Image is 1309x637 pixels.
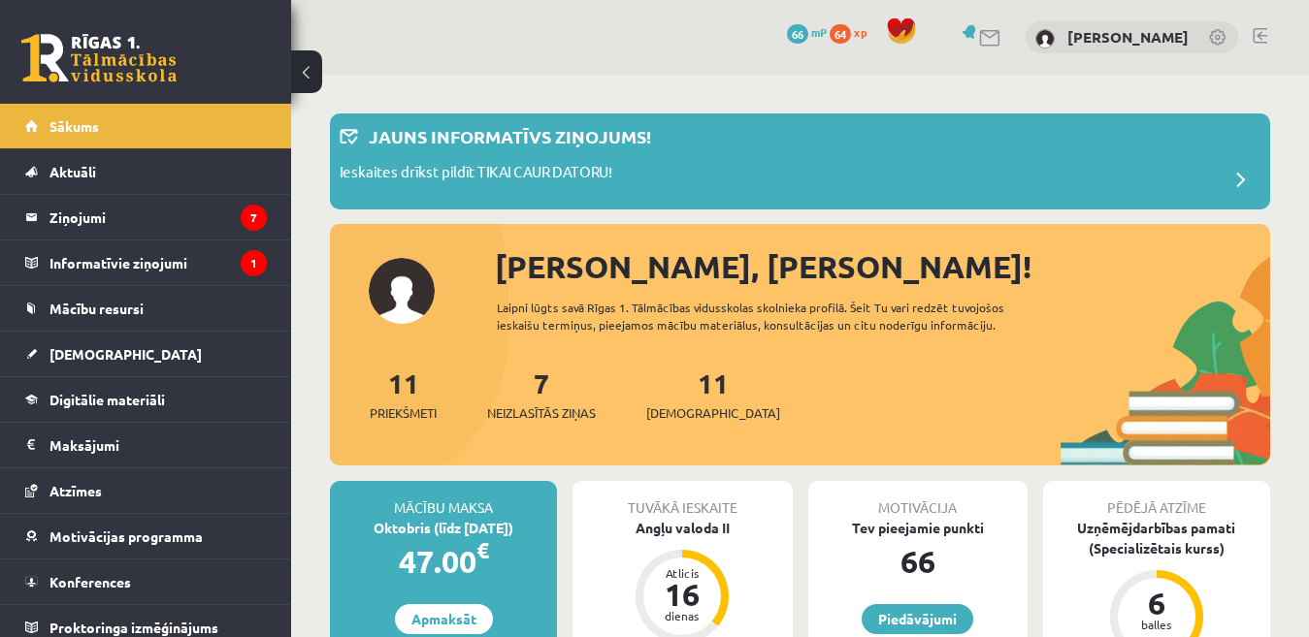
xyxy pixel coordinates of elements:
[49,619,218,636] span: Proktoringa izmēģinājums
[646,366,780,423] a: 11[DEMOGRAPHIC_DATA]
[25,332,267,376] a: [DEMOGRAPHIC_DATA]
[330,481,557,518] div: Mācību maksa
[573,518,792,538] div: Angļu valoda II
[241,250,267,276] i: 1
[25,195,267,239] a: Ziņojumi7
[25,104,267,148] a: Sākums
[25,377,267,422] a: Digitālie materiāli
[49,240,267,285] legend: Informatīvie ziņojumi
[330,518,557,538] div: Oktobris (līdz [DATE])
[1128,619,1186,630] div: balles
[830,24,851,44] span: 64
[573,481,792,518] div: Tuvākā ieskaite
[330,538,557,585] div: 47.00
[808,481,1028,518] div: Motivācija
[21,34,177,82] a: Rīgas 1. Tālmācības vidusskola
[49,195,267,239] legend: Ziņojumi
[1035,29,1055,48] img: Edgars Kleinbergs
[854,24,867,40] span: xp
[340,161,612,188] p: Ieskaites drīkst pildīt TIKAI CAUR DATORU!
[370,366,437,423] a: 11Priekšmeti
[49,117,99,135] span: Sākums
[49,163,96,180] span: Aktuāli
[49,423,267,467] legend: Maksājumi
[653,579,711,610] div: 16
[369,123,651,149] p: Jauns informatīvs ziņojums!
[395,604,493,634] a: Apmaksāt
[25,149,267,194] a: Aktuāli
[787,24,808,44] span: 66
[49,482,102,499] span: Atzīmes
[49,527,203,545] span: Motivācijas programma
[646,403,780,423] span: [DEMOGRAPHIC_DATA]
[811,24,827,40] span: mP
[340,123,1260,200] a: Jauns informatīvs ziņojums! Ieskaites drīkst pildīt TIKAI CAUR DATORU!
[497,299,1061,334] div: Laipni lūgts savā Rīgas 1. Tālmācības vidusskolas skolnieka profilā. Šeit Tu vari redzēt tuvojošo...
[830,24,876,40] a: 64 xp
[476,536,489,564] span: €
[25,514,267,558] a: Motivācijas programma
[25,286,267,331] a: Mācību resursi
[49,300,144,317] span: Mācību resursi
[653,567,711,579] div: Atlicis
[495,243,1270,290] div: [PERSON_NAME], [PERSON_NAME]!
[25,468,267,513] a: Atzīmes
[241,205,267,231] i: 7
[1043,518,1270,558] div: Uzņēmējdarbības pamati (Specializētais kurss)
[487,403,596,423] span: Neizlasītās ziņas
[808,518,1028,538] div: Tev pieejamie punkti
[653,610,711,621] div: dienas
[49,391,165,408] span: Digitālie materiāli
[370,403,437,423] span: Priekšmeti
[25,559,267,604] a: Konferences
[862,604,973,634] a: Piedāvājumi
[1128,588,1186,619] div: 6
[487,366,596,423] a: 7Neizlasītās ziņas
[808,538,1028,585] div: 66
[49,345,202,363] span: [DEMOGRAPHIC_DATA]
[787,24,827,40] a: 66 mP
[25,240,267,285] a: Informatīvie ziņojumi1
[1067,27,1189,47] a: [PERSON_NAME]
[49,573,131,590] span: Konferences
[1043,481,1270,518] div: Pēdējā atzīme
[25,423,267,467] a: Maksājumi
